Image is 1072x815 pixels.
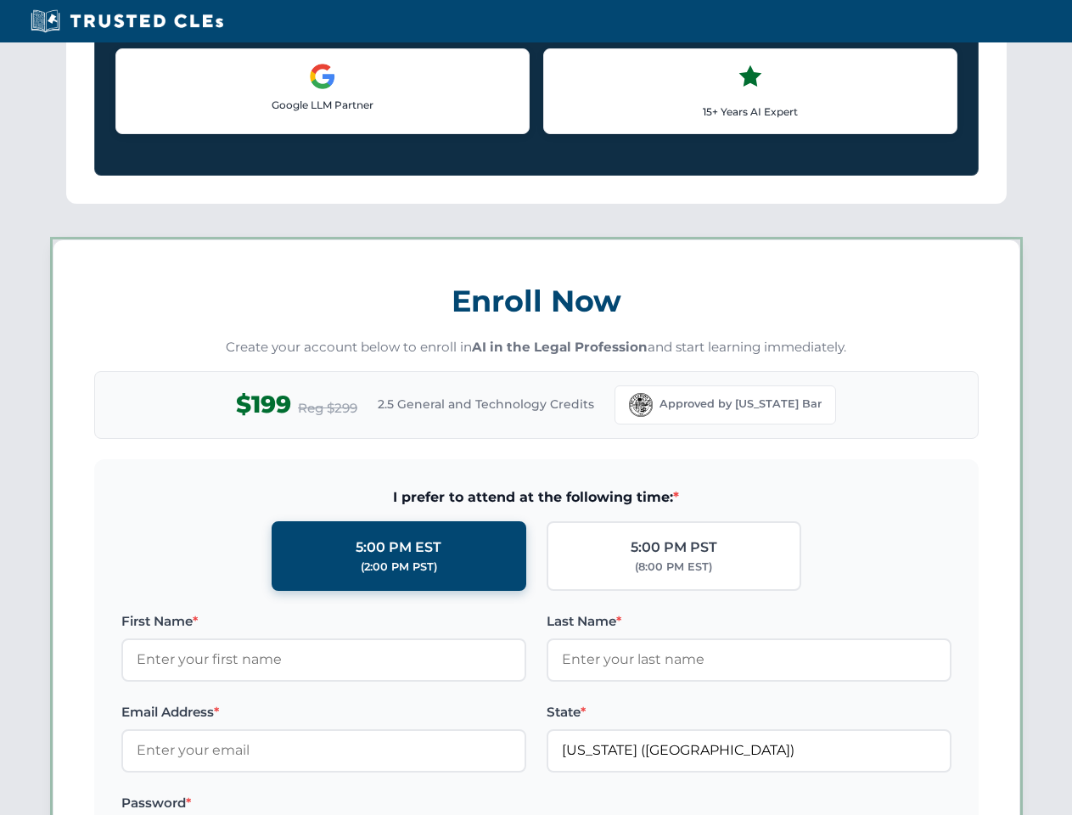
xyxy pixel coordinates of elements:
div: 5:00 PM EST [356,537,441,559]
div: (2:00 PM PST) [361,559,437,576]
label: Email Address [121,702,526,722]
label: Password [121,793,526,813]
label: State [547,702,951,722]
strong: AI in the Legal Profession [472,339,648,355]
p: Google LLM Partner [130,97,515,113]
span: Approved by [US_STATE] Bar [659,396,822,413]
span: $199 [236,385,291,424]
input: Enter your first name [121,638,526,681]
span: I prefer to attend at the following time: [121,486,951,509]
span: Reg $299 [298,398,357,419]
h3: Enroll Now [94,274,979,328]
div: (8:00 PM EST) [635,559,712,576]
p: Create your account below to enroll in and start learning immediately. [94,338,979,357]
p: 15+ Years AI Expert [558,104,943,120]
label: Last Name [547,611,951,632]
div: 5:00 PM PST [631,537,717,559]
input: Enter your last name [547,638,951,681]
img: Florida Bar [629,393,653,417]
input: Florida (FL) [547,729,951,772]
img: Trusted CLEs [25,8,228,34]
img: Google [309,63,336,90]
label: First Name [121,611,526,632]
span: 2.5 General and Technology Credits [378,395,594,413]
input: Enter your email [121,729,526,772]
